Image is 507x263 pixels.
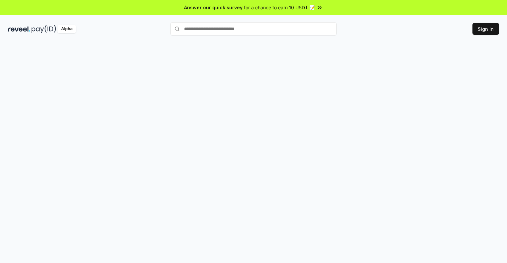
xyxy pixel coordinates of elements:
[244,4,315,11] span: for a chance to earn 10 USDT 📝
[8,25,30,33] img: reveel_dark
[184,4,243,11] span: Answer our quick survey
[472,23,499,35] button: Sign In
[32,25,56,33] img: pay_id
[57,25,76,33] div: Alpha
